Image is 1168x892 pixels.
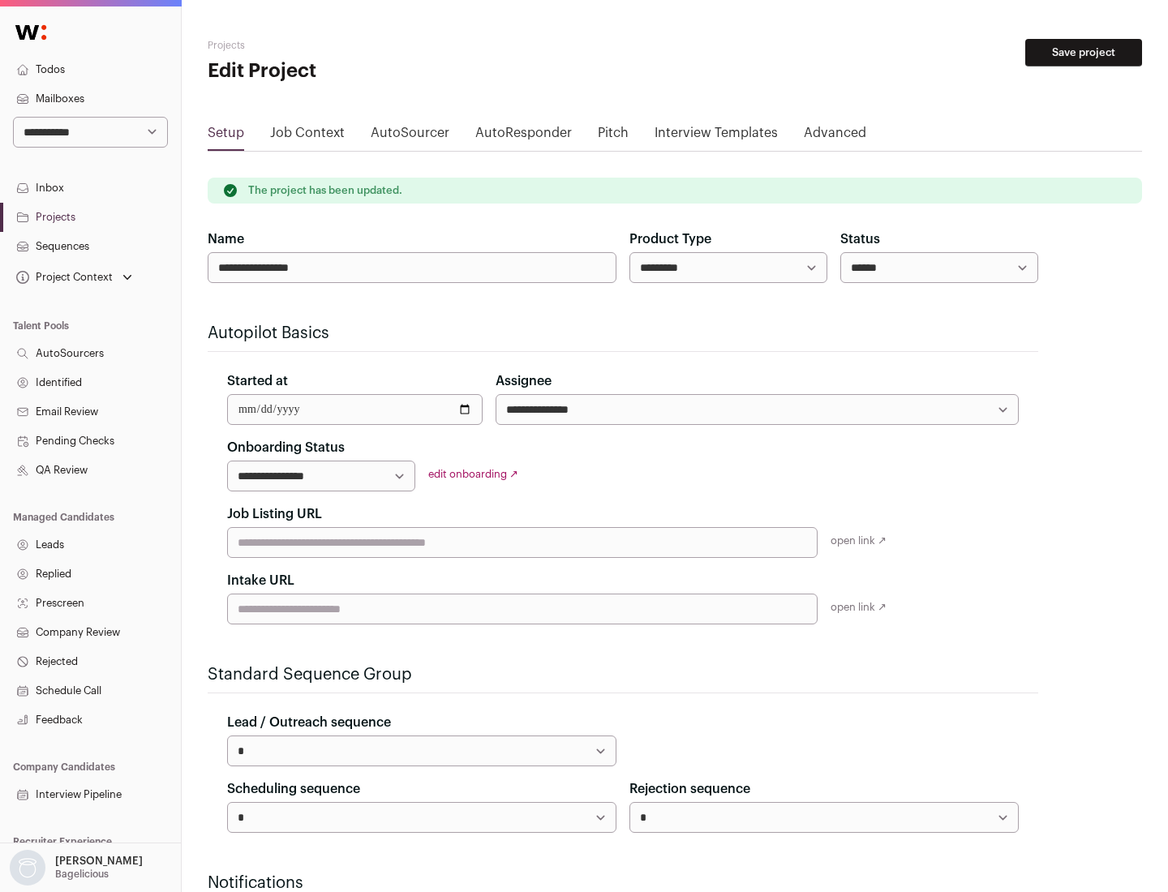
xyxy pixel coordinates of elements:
a: Pitch [598,123,629,149]
h2: Projects [208,39,519,52]
h2: Standard Sequence Group [208,663,1038,686]
a: Setup [208,123,244,149]
img: nopic.png [10,850,45,886]
a: Advanced [804,123,866,149]
a: Job Context [270,123,345,149]
label: Intake URL [227,571,294,590]
a: AutoSourcer [371,123,449,149]
label: Lead / Outreach sequence [227,713,391,732]
p: The project has been updated. [248,184,402,197]
label: Scheduling sequence [227,779,360,799]
p: Bagelicious [55,868,109,881]
img: Wellfound [6,16,55,49]
button: Open dropdown [6,850,146,886]
label: Onboarding Status [227,438,345,457]
h2: Autopilot Basics [208,322,1038,345]
label: Job Listing URL [227,504,322,524]
label: Assignee [496,371,552,391]
label: Started at [227,371,288,391]
label: Name [208,229,244,249]
h1: Edit Project [208,58,519,84]
label: Product Type [629,229,711,249]
div: Project Context [13,271,113,284]
button: Save project [1025,39,1142,66]
button: Open dropdown [13,266,135,289]
a: Interview Templates [655,123,778,149]
a: edit onboarding ↗ [428,469,518,479]
label: Status [840,229,880,249]
a: AutoResponder [475,123,572,149]
label: Rejection sequence [629,779,750,799]
p: [PERSON_NAME] [55,855,143,868]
